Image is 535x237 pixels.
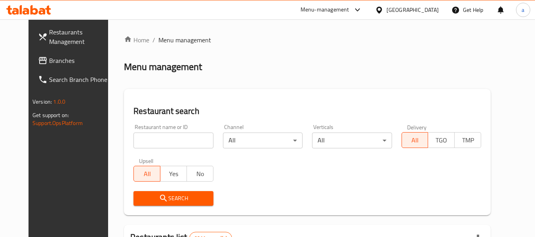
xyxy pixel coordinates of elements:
span: Restaurants Management [49,27,112,46]
div: [GEOGRAPHIC_DATA] [386,6,439,14]
span: 1.0.0 [53,97,65,107]
a: Restaurants Management [32,23,118,51]
span: Get support on: [32,110,69,120]
a: Search Branch Phone [32,70,118,89]
span: Version: [32,97,52,107]
button: Search [133,191,213,206]
span: All [137,168,157,180]
a: Home [124,35,149,45]
span: Branches [49,56,112,65]
button: No [187,166,213,182]
a: Support.OpsPlatform [32,118,83,128]
div: All [312,133,392,148]
button: All [133,166,160,182]
nav: breadcrumb [124,35,491,45]
a: Branches [32,51,118,70]
span: TMP [458,135,478,146]
h2: Restaurant search [133,105,481,117]
span: a [522,6,524,14]
label: Upsell [139,158,154,163]
div: Menu-management [301,5,349,15]
div: All [223,133,303,148]
span: TGO [431,135,451,146]
span: Search Branch Phone [49,75,112,84]
input: Search for restaurant name or ID.. [133,133,213,148]
h2: Menu management [124,61,202,73]
button: Yes [160,166,187,182]
span: Search [140,193,207,203]
span: Yes [164,168,184,180]
span: No [190,168,210,180]
span: Menu management [158,35,211,45]
button: TGO [428,132,455,148]
label: Delivery [407,124,427,130]
button: TMP [454,132,481,148]
button: All [402,132,428,148]
span: All [405,135,425,146]
li: / [152,35,155,45]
